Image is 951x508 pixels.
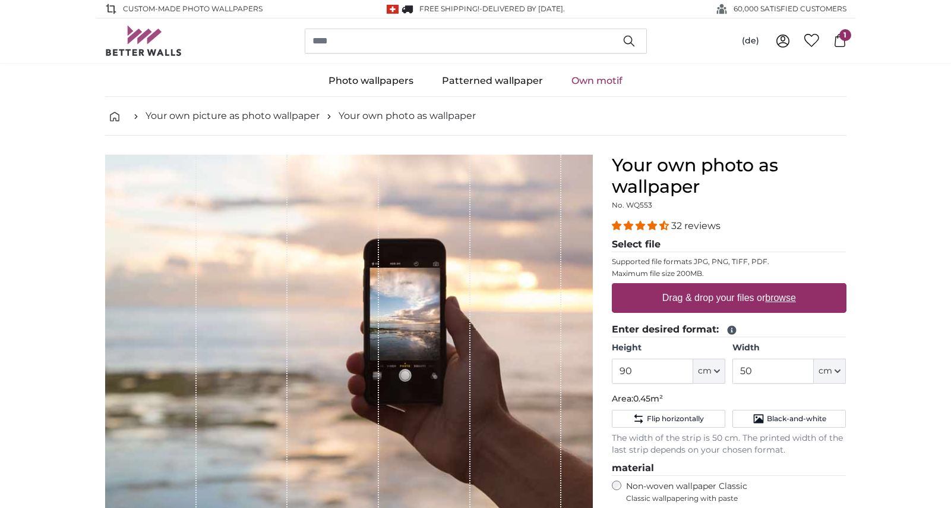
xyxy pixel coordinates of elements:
[843,30,846,39] font: 1
[612,220,671,231] span: 4.31 stars
[732,342,760,353] font: Width
[742,35,759,46] font: (de)
[428,65,557,96] a: Patterned wallpaper
[626,481,747,491] font: Non-woven wallpaper Classic
[146,109,320,123] a: Your own picture as photo wallpaper
[146,110,320,121] font: Your own picture as photo wallpaper
[662,293,765,303] font: Drag & drop your files or
[442,75,543,86] font: Patterned wallpaper
[612,462,654,473] font: material
[647,414,704,423] font: Flip horizontally
[479,4,482,13] font: -
[612,410,725,428] button: Flip horizontally
[557,65,637,96] a: Own motif
[339,110,476,121] font: Your own photo as wallpaper
[612,432,843,455] font: The width of the strip is 50 cm. The printed width of the last strip depends on your chosen format.
[612,269,704,278] font: Maximum file size 200MB.
[612,393,633,404] font: Area:
[767,414,826,423] font: Black-and-white
[732,410,846,428] button: Black-and-white
[328,75,413,86] font: Photo wallpapers
[339,109,476,123] a: Your own photo as wallpaper
[314,65,428,96] a: Photo wallpapers
[123,4,263,13] font: Custom-made photo wallpapers
[698,365,712,376] font: cm
[819,365,832,376] font: cm
[633,393,663,404] font: 0.45m²
[734,4,846,13] font: 60,000 SATISFIED CUSTOMERS
[765,293,796,303] font: browse
[105,97,846,136] nav: breadcrumbs
[693,359,725,384] button: cm
[612,342,642,353] font: Height
[612,324,719,335] font: Enter desired format:
[612,200,652,209] font: No. WQ553
[419,4,479,13] font: FREE shipping!
[732,30,769,52] button: (de)
[482,4,565,13] font: Delivered by [DATE].
[671,220,721,231] font: 32 reviews
[105,26,182,56] img: Betterwalls
[814,359,846,384] button: cm
[612,257,769,266] font: Supported file formats JPG, PNG, TIFF, PDF.
[626,494,738,503] font: Classic wallpapering with paste
[612,239,661,250] font: Select file
[571,75,623,86] font: Own motif
[612,154,778,197] font: Your own photo as wallpaper
[387,5,399,14] img: Switzerland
